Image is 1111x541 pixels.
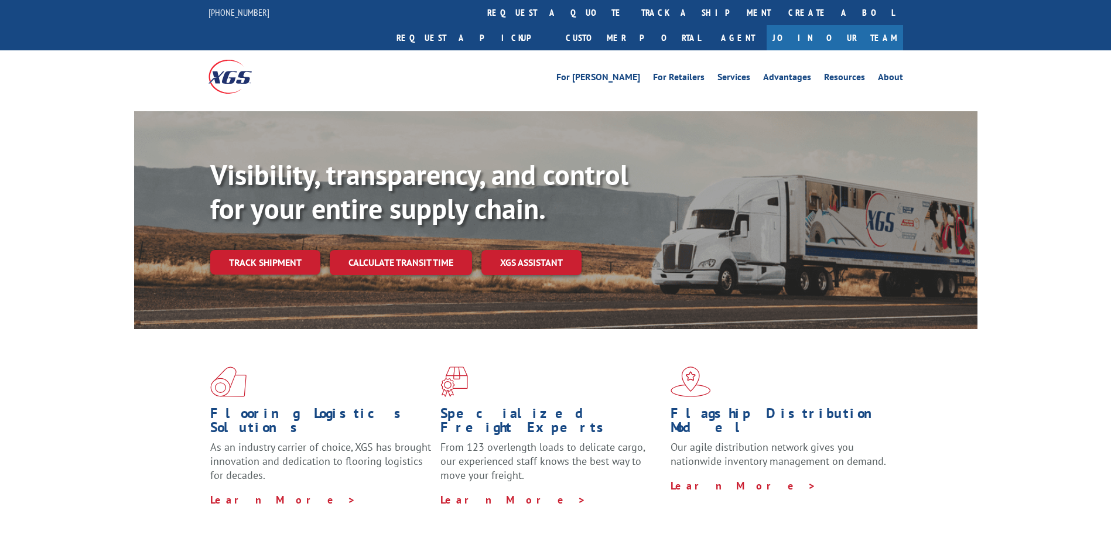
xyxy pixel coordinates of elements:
a: Resources [824,73,865,85]
h1: Specialized Freight Experts [440,406,662,440]
a: Request a pickup [388,25,557,50]
a: Learn More > [440,493,586,506]
a: Agent [709,25,767,50]
a: About [878,73,903,85]
a: Customer Portal [557,25,709,50]
a: [PHONE_NUMBER] [208,6,269,18]
b: Visibility, transparency, and control for your entire supply chain. [210,156,628,227]
h1: Flagship Distribution Model [671,406,892,440]
a: Join Our Team [767,25,903,50]
a: Learn More > [671,479,816,492]
a: XGS ASSISTANT [481,250,582,275]
img: xgs-icon-flagship-distribution-model-red [671,367,711,397]
a: For Retailers [653,73,705,85]
h1: Flooring Logistics Solutions [210,406,432,440]
img: xgs-icon-focused-on-flooring-red [440,367,468,397]
a: Services [717,73,750,85]
a: For [PERSON_NAME] [556,73,640,85]
img: xgs-icon-total-supply-chain-intelligence-red [210,367,247,397]
p: From 123 overlength loads to delicate cargo, our experienced staff knows the best way to move you... [440,440,662,492]
span: As an industry carrier of choice, XGS has brought innovation and dedication to flooring logistics... [210,440,431,482]
a: Calculate transit time [330,250,472,275]
a: Advantages [763,73,811,85]
span: Our agile distribution network gives you nationwide inventory management on demand. [671,440,886,468]
a: Track shipment [210,250,320,275]
a: Learn More > [210,493,356,506]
